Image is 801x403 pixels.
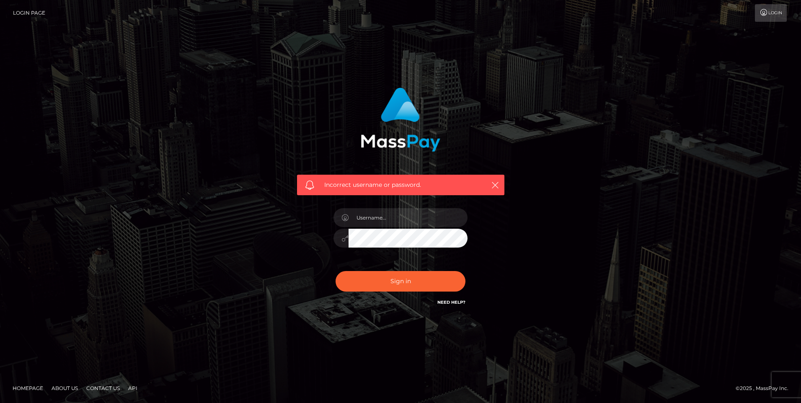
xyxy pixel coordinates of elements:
a: Homepage [9,382,47,395]
a: Login Page [13,4,45,22]
img: MassPay Login [361,88,440,152]
a: Contact Us [83,382,123,395]
span: Incorrect username or password. [324,181,477,189]
input: Username... [349,208,468,227]
a: About Us [48,382,81,395]
div: © 2025 , MassPay Inc. [736,384,795,393]
a: Login [755,4,787,22]
a: Need Help? [437,300,465,305]
a: API [125,382,141,395]
button: Sign in [336,271,465,292]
